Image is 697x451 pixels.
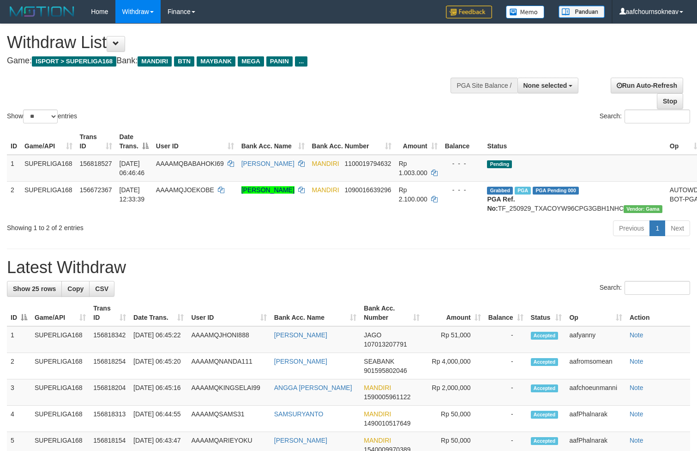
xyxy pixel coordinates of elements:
span: PANIN [266,56,293,67]
span: Copy [67,285,84,293]
th: ID: activate to sort column descending [7,300,31,326]
a: [PERSON_NAME] [241,160,294,167]
th: Action [626,300,690,326]
span: MAYBANK [197,56,235,67]
th: Bank Acc. Number: activate to sort column ascending [308,128,395,155]
td: 156818204 [90,379,130,406]
td: 3 [7,379,31,406]
td: AAAAMQJHONI888 [187,326,270,353]
span: Accepted [531,384,559,392]
label: Search: [600,281,690,295]
select: Showentries [23,110,58,123]
div: - - - [445,185,480,195]
td: aafyanny [565,326,625,353]
td: - [485,353,527,379]
span: [DATE] 06:46:46 [120,160,145,177]
a: CSV [89,281,114,297]
input: Search: [625,110,690,123]
span: Rp 2.100.000 [399,186,427,203]
span: MANDIRI [312,160,339,167]
td: [DATE] 06:45:16 [130,379,187,406]
th: Game/API: activate to sort column ascending [21,128,76,155]
span: Marked by aafsengchandara [515,187,531,195]
td: [DATE] 06:45:22 [130,326,187,353]
span: MEGA [238,56,264,67]
span: Accepted [531,332,559,340]
th: Bank Acc. Name: activate to sort column ascending [270,300,361,326]
a: Note [630,331,643,339]
span: Accepted [531,358,559,366]
td: AAAAMQNANDA111 [187,353,270,379]
span: Copy 1090016639296 to clipboard [344,186,391,194]
td: AAAAMQSAMS31 [187,406,270,432]
td: SUPERLIGA168 [21,155,76,182]
img: panduan.png [559,6,605,18]
span: SEABANK [364,358,394,365]
td: SUPERLIGA168 [31,326,90,353]
span: 156672367 [80,186,112,194]
td: aafromsomean [565,353,625,379]
th: Bank Acc. Number: activate to sort column ascending [360,300,423,326]
b: PGA Ref. No: [487,195,515,212]
td: SUPERLIGA168 [31,379,90,406]
td: aafPhalnarak [565,406,625,432]
td: 4 [7,406,31,432]
th: Balance: activate to sort column ascending [485,300,527,326]
td: 2 [7,353,31,379]
td: Rp 51,000 [423,326,484,353]
span: Copy 1590005961122 to clipboard [364,393,410,401]
th: Amount: activate to sort column ascending [395,128,441,155]
a: [PERSON_NAME] [241,186,294,194]
h1: Withdraw List [7,33,456,52]
img: Feedback.jpg [446,6,492,18]
td: - [485,406,527,432]
td: 1 [7,155,21,182]
span: Accepted [531,411,559,419]
span: Copy 1490010517649 to clipboard [364,420,410,427]
th: Status [483,128,666,155]
span: MANDIRI [364,384,391,391]
th: Trans ID: activate to sort column ascending [76,128,116,155]
span: None selected [523,82,567,89]
span: Rp 1.003.000 [399,160,427,177]
span: Grabbed [487,187,513,195]
td: 2 [7,181,21,217]
span: 156818527 [80,160,112,167]
span: Copy 107013207791 to clipboard [364,341,407,348]
img: MOTION_logo.png [7,5,77,18]
span: Copy 901595802046 to clipboard [364,367,407,374]
div: PGA Site Balance / [451,78,517,93]
span: Accepted [531,437,559,445]
th: Trans ID: activate to sort column ascending [90,300,130,326]
td: Rp 50,000 [423,406,484,432]
a: [PERSON_NAME] [274,331,327,339]
img: Button%20Memo.svg [506,6,545,18]
td: [DATE] 06:44:55 [130,406,187,432]
span: JAGO [364,331,381,339]
th: Bank Acc. Name: activate to sort column ascending [238,128,308,155]
a: Next [665,220,690,236]
td: - [485,379,527,406]
td: 156818342 [90,326,130,353]
th: ID [7,128,21,155]
td: - [485,326,527,353]
span: MANDIRI [312,186,339,194]
a: Copy [61,281,90,297]
span: BTN [174,56,194,67]
td: Rp 2,000,000 [423,379,484,406]
td: SUPERLIGA168 [31,353,90,379]
th: Status: activate to sort column ascending [527,300,566,326]
div: - - - [445,159,480,168]
a: Note [630,358,643,365]
a: [PERSON_NAME] [274,437,327,444]
td: 156818313 [90,406,130,432]
td: SUPERLIGA168 [21,181,76,217]
th: Amount: activate to sort column ascending [423,300,484,326]
a: Note [630,384,643,391]
a: SAMSURYANTO [274,410,324,418]
td: Rp 4,000,000 [423,353,484,379]
a: Note [630,410,643,418]
span: MANDIRI [364,437,391,444]
input: Search: [625,281,690,295]
a: Run Auto-Refresh [611,78,683,93]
